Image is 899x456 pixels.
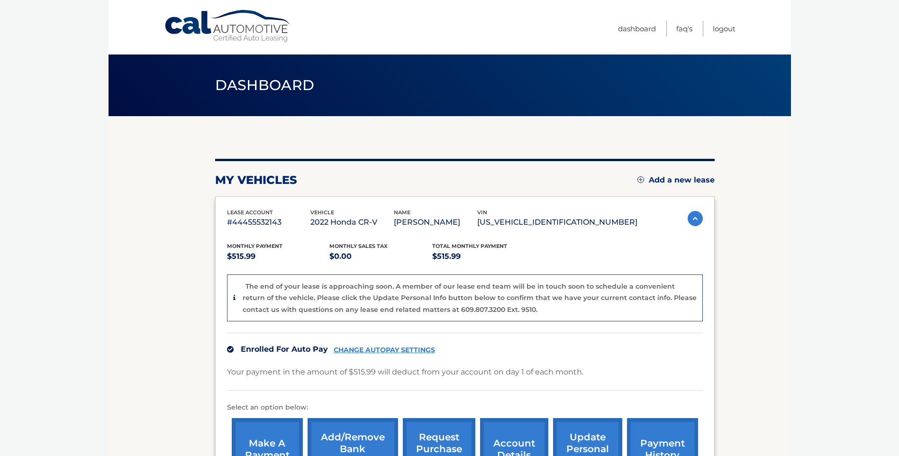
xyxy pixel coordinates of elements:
p: $0.00 [329,250,432,263]
span: lease account [227,209,273,216]
a: FAQ's [676,21,692,36]
span: Total Monthly Payment [432,243,507,249]
a: Logout [713,21,736,36]
img: accordion-active.svg [688,211,703,226]
img: add.svg [637,176,644,183]
span: Monthly Payment [227,243,282,249]
h2: my vehicles [215,173,297,187]
p: Your payment in the amount of $515.99 will deduct from your account on day 1 of each month. [227,365,583,379]
span: Dashboard [215,76,315,94]
p: $515.99 [227,250,330,263]
p: 2022 Honda CR-V [310,216,394,229]
p: [PERSON_NAME] [394,216,477,229]
a: Cal Automotive [164,9,292,43]
p: [US_VEHICLE_IDENTIFICATION_NUMBER] [477,216,637,229]
p: The end of your lease is approaching soon. A member of our lease end team will be in touch soon t... [243,282,697,314]
span: name [394,209,410,216]
span: vehicle [310,209,334,216]
span: Monthly sales Tax [329,243,388,249]
p: #44455532143 [227,216,310,229]
span: Enrolled For Auto Pay [241,345,328,354]
span: vin [477,209,487,216]
a: Add a new lease [637,175,715,185]
a: Dashboard [618,21,656,36]
img: check.svg [227,346,234,353]
a: CHANGE AUTOPAY SETTINGS [334,346,435,354]
p: Select an option below: [227,402,703,413]
p: $515.99 [432,250,535,263]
